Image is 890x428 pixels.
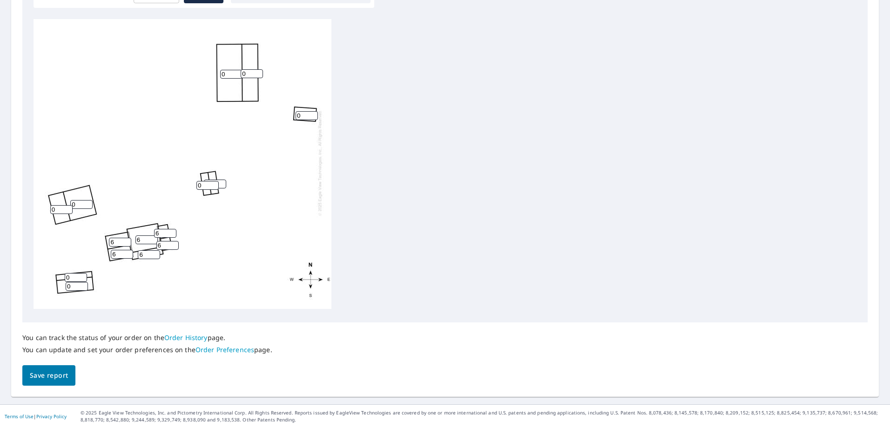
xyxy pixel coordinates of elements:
[81,409,885,423] p: © 2025 Eagle View Technologies, Inc. and Pictometry International Corp. All Rights Reserved. Repo...
[164,333,208,342] a: Order History
[36,413,67,420] a: Privacy Policy
[5,414,67,419] p: |
[5,413,34,420] a: Terms of Use
[22,334,272,342] p: You can track the status of your order on the page.
[22,346,272,354] p: You can update and set your order preferences on the page.
[196,345,254,354] a: Order Preferences
[22,365,75,386] button: Save report
[30,370,68,381] span: Save report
